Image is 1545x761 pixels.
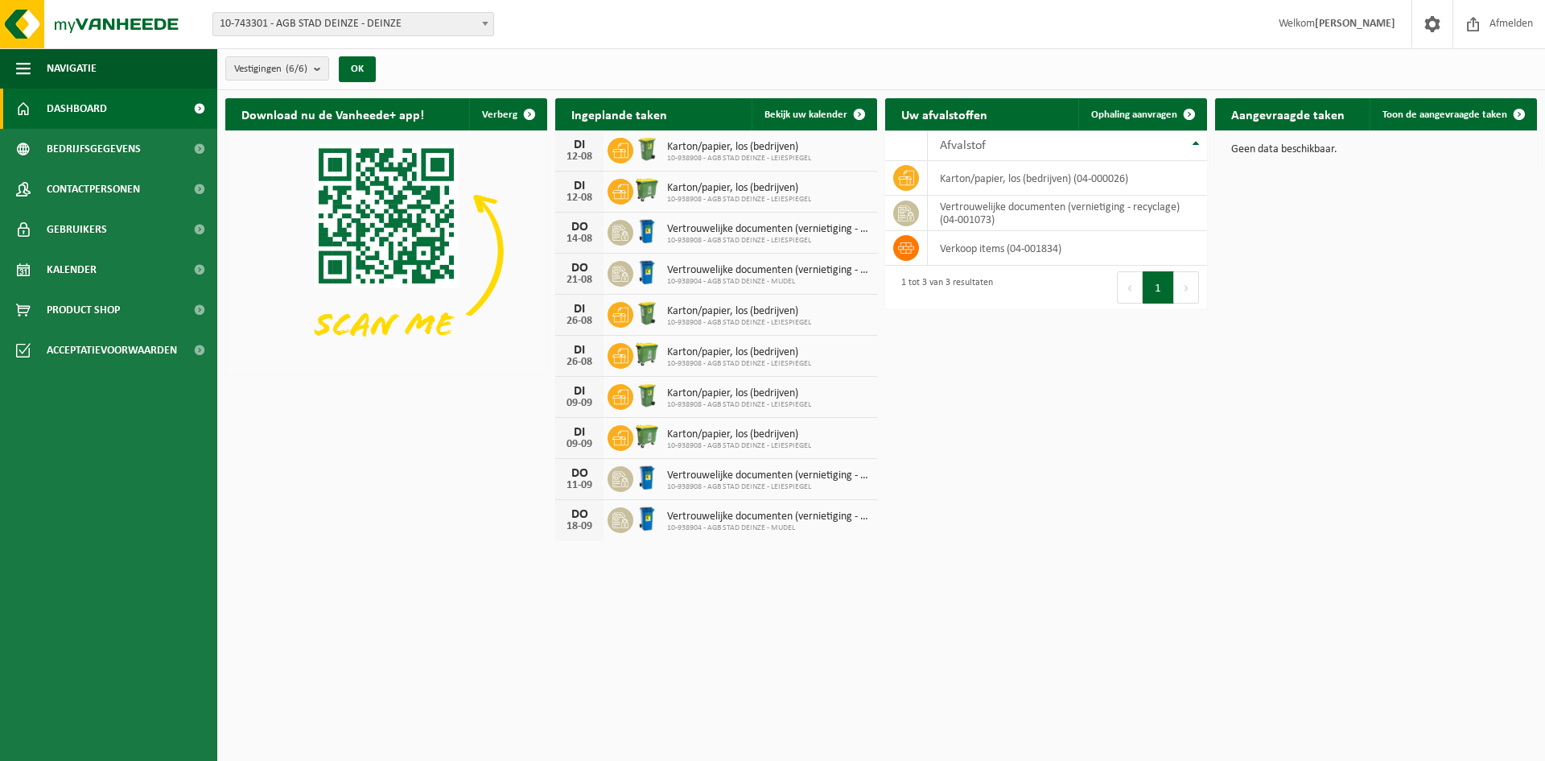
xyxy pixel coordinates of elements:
img: WB-0770-HPE-GN-51 [633,341,661,368]
strong: [PERSON_NAME] [1315,18,1395,30]
span: Karton/papier, los (bedrijven) [667,141,811,154]
div: 09-09 [563,439,595,450]
span: Bekijk uw kalender [764,110,847,120]
td: vertrouwelijke documenten (vernietiging - recyclage) (04-001073) [928,196,1207,231]
button: OK [339,56,376,82]
div: DI [563,344,595,357]
img: WB-0240-HPE-BE-09 [633,258,661,286]
span: Karton/papier, los (bedrijven) [667,305,811,318]
div: DI [563,139,595,151]
span: Kalender [47,250,97,290]
div: 11-09 [563,480,595,491]
div: 21-08 [563,275,595,286]
span: Vertrouwelijke documenten (vernietiging - recyclage) [667,264,869,277]
count: (6/6) [286,64,307,74]
span: Karton/papier, los (bedrijven) [667,387,811,400]
img: WB-0240-HPE-BE-09 [633,464,661,491]
h2: Ingeplande taken [555,98,683,130]
a: Toon de aangevraagde taken [1370,98,1535,130]
span: 10-743301 - AGB STAD DEINZE - DEINZE [212,12,494,36]
span: 10-938908 - AGB STAD DEINZE - LEIESPIEGEL [667,441,811,451]
div: DI [563,385,595,398]
span: 10-938908 - AGB STAD DEINZE - LEIESPIEGEL [667,482,869,492]
span: Dashboard [47,89,107,129]
div: DO [563,221,595,234]
span: 10-938908 - AGB STAD DEINZE - LEIESPIEGEL [667,359,811,369]
div: 12-08 [563,151,595,163]
span: Karton/papier, los (bedrijven) [667,346,811,359]
span: Vertrouwelijke documenten (vernietiging - recyclage) [667,469,869,482]
div: 18-09 [563,521,595,532]
button: Vestigingen(6/6) [225,56,329,81]
span: Afvalstof [940,139,986,152]
span: 10-938908 - AGB STAD DEINZE - LEIESPIEGEL [667,318,811,328]
span: Toon de aangevraagde taken [1382,110,1507,120]
span: Bedrijfsgegevens [47,129,141,169]
div: 12-08 [563,192,595,204]
div: DI [563,303,595,316]
span: Acceptatievoorwaarden [47,330,177,370]
span: Vestigingen [234,57,307,81]
button: Verberg [469,98,546,130]
span: Gebruikers [47,209,107,250]
span: Karton/papier, los (bedrijven) [667,182,811,195]
span: Contactpersonen [47,169,140,209]
button: 1 [1143,271,1174,304]
button: Next [1174,271,1199,304]
div: 09-09 [563,398,595,409]
img: WB-0240-HPE-GN-51 [633,135,661,163]
span: 10-938908 - AGB STAD DEINZE - LEIESPIEGEL [667,195,811,205]
div: DO [563,508,595,521]
a: Ophaling aanvragen [1078,98,1205,130]
span: Product Shop [47,290,120,330]
div: DI [563,180,595,192]
div: 26-08 [563,316,595,327]
td: karton/papier, los (bedrijven) (04-000026) [928,161,1207,196]
img: WB-0240-HPE-BE-09 [633,505,661,532]
span: Ophaling aanvragen [1091,110,1177,120]
span: 10-938908 - AGB STAD DEINZE - LEIESPIEGEL [667,236,869,246]
h2: Uw afvalstoffen [885,98,1003,130]
img: Download de VHEPlus App [225,130,547,372]
span: 10-938908 - AGB STAD DEINZE - LEIESPIEGEL [667,154,811,163]
h2: Aangevraagde taken [1215,98,1361,130]
span: Karton/papier, los (bedrijven) [667,428,811,441]
span: 10-743301 - AGB STAD DEINZE - DEINZE [213,13,493,35]
img: WB-0770-HPE-GN-51 [633,423,661,450]
div: 14-08 [563,234,595,245]
p: Geen data beschikbaar. [1231,144,1521,155]
td: verkoop items (04-001834) [928,231,1207,266]
span: Verberg [482,110,517,120]
img: WB-0240-HPE-GN-51 [633,382,661,409]
span: 10-938904 - AGB STAD DEINZE - MUDEL [667,523,869,533]
span: 10-938904 - AGB STAD DEINZE - MUDEL [667,277,869,287]
div: DO [563,467,595,480]
a: Bekijk uw kalender [752,98,875,130]
div: 26-08 [563,357,595,368]
img: WB-0240-HPE-BE-09 [633,217,661,245]
span: 10-938908 - AGB STAD DEINZE - LEIESPIEGEL [667,400,811,410]
span: Vertrouwelijke documenten (vernietiging - recyclage) [667,223,869,236]
img: WB-0240-HPE-GN-51 [633,300,661,327]
div: DO [563,262,595,275]
div: 1 tot 3 van 3 resultaten [893,270,993,305]
div: DI [563,426,595,439]
span: Vertrouwelijke documenten (vernietiging - recyclage) [667,511,869,523]
img: WB-0770-HPE-GN-51 [633,176,661,204]
span: Navigatie [47,48,97,89]
button: Previous [1117,271,1143,304]
h2: Download nu de Vanheede+ app! [225,98,440,130]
